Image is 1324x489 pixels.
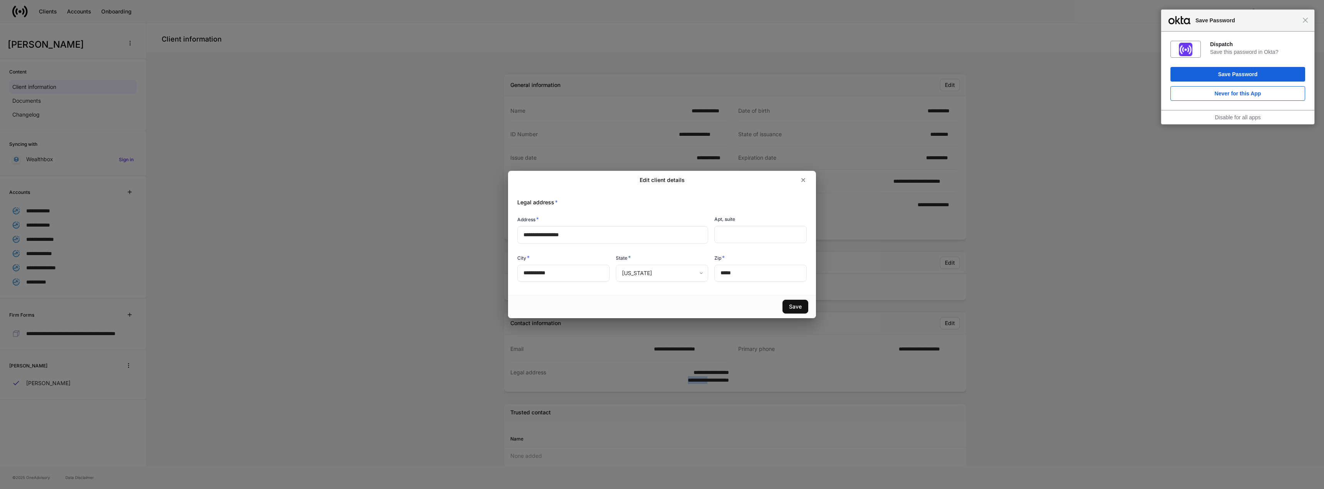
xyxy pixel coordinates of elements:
[1302,17,1308,23] span: Close
[1170,86,1305,101] button: Never for this App
[1210,41,1305,48] div: Dispatch
[1179,43,1192,56] img: IoaI0QAAAAZJREFUAwDpn500DgGa8wAAAABJRU5ErkJggg==
[511,189,807,206] div: Legal address
[1210,48,1305,55] div: Save this password in Okta?
[714,215,735,223] h6: Apt, suite
[1192,16,1302,25] span: Save Password
[640,176,685,184] h2: Edit client details
[782,300,808,314] button: Save
[1170,67,1305,82] button: Save Password
[1215,114,1260,120] a: Disable for all apps
[517,254,530,262] h6: City
[616,265,708,282] div: [US_STATE]
[616,254,631,262] h6: State
[714,254,725,262] h6: Zip
[517,215,539,223] h6: Address
[789,304,802,309] div: Save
